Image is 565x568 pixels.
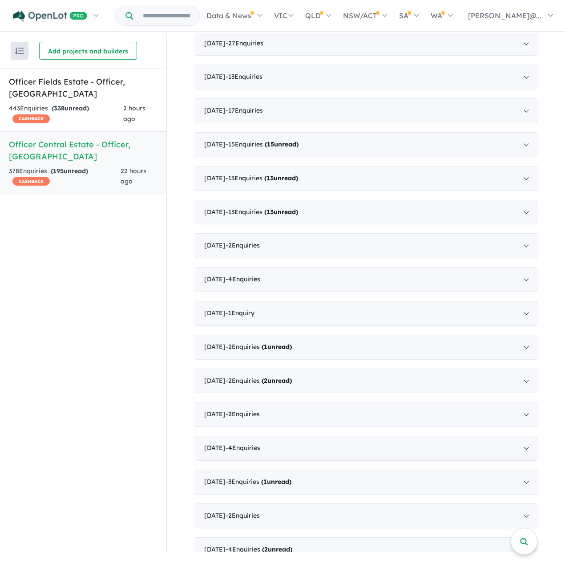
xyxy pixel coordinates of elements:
[266,208,274,216] span: 13
[54,104,65,112] span: 338
[9,138,157,162] h5: Officer Central Estate - Officer , [GEOGRAPHIC_DATA]
[468,11,541,20] span: [PERSON_NAME]@...
[226,174,298,182] span: - 13 Enquir ies
[264,545,268,553] span: 2
[226,444,260,452] span: - 4 Enquir ies
[226,343,292,351] span: - 2 Enquir ies
[12,114,50,123] span: CASHBACK
[195,200,537,225] div: [DATE]
[264,208,298,216] strong: ( unread)
[195,537,537,562] div: [DATE]
[226,208,298,216] span: - 13 Enquir ies
[53,167,64,175] span: 195
[195,436,537,461] div: [DATE]
[262,545,292,553] strong: ( unread)
[13,11,87,22] img: Openlot PRO Logo White
[195,98,537,123] div: [DATE]
[195,132,537,157] div: [DATE]
[262,343,292,351] strong: ( unread)
[39,42,137,60] button: Add projects and builders
[195,31,537,56] div: [DATE]
[226,511,260,519] span: - 2 Enquir ies
[195,402,537,427] div: [DATE]
[226,377,292,385] span: - 2 Enquir ies
[226,241,260,249] span: - 2 Enquir ies
[195,267,537,292] div: [DATE]
[195,233,537,258] div: [DATE]
[51,167,88,175] strong: ( unread)
[9,166,121,187] div: 378 Enquir ies
[263,478,267,486] span: 1
[195,301,537,326] div: [DATE]
[226,309,254,317] span: - 1 Enquir y
[135,6,198,25] input: Try estate name, suburb, builder or developer
[226,106,263,114] span: - 17 Enquir ies
[226,410,260,418] span: - 2 Enquir ies
[123,104,145,123] span: 2 hours ago
[195,369,537,394] div: [DATE]
[15,48,24,54] img: sort.svg
[12,177,50,186] span: CASHBACK
[267,140,274,148] span: 15
[195,335,537,360] div: [DATE]
[9,103,123,125] div: 443 Enquir ies
[9,76,157,100] h5: Officer Fields Estate - Officer , [GEOGRAPHIC_DATA]
[52,104,89,112] strong: ( unread)
[265,140,299,148] strong: ( unread)
[226,275,260,283] span: - 4 Enquir ies
[195,503,537,528] div: [DATE]
[195,65,537,89] div: [DATE]
[226,73,262,81] span: - 13 Enquir ies
[264,377,267,385] span: 2
[264,174,298,182] strong: ( unread)
[226,140,299,148] span: - 15 Enquir ies
[195,470,537,495] div: [DATE]
[226,545,292,553] span: - 4 Enquir ies
[262,377,292,385] strong: ( unread)
[226,478,291,486] span: - 3 Enquir ies
[266,174,274,182] span: 13
[264,343,267,351] span: 1
[121,167,146,186] span: 22 hours ago
[261,478,291,486] strong: ( unread)
[195,166,537,191] div: [DATE]
[226,39,263,47] span: - 27 Enquir ies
